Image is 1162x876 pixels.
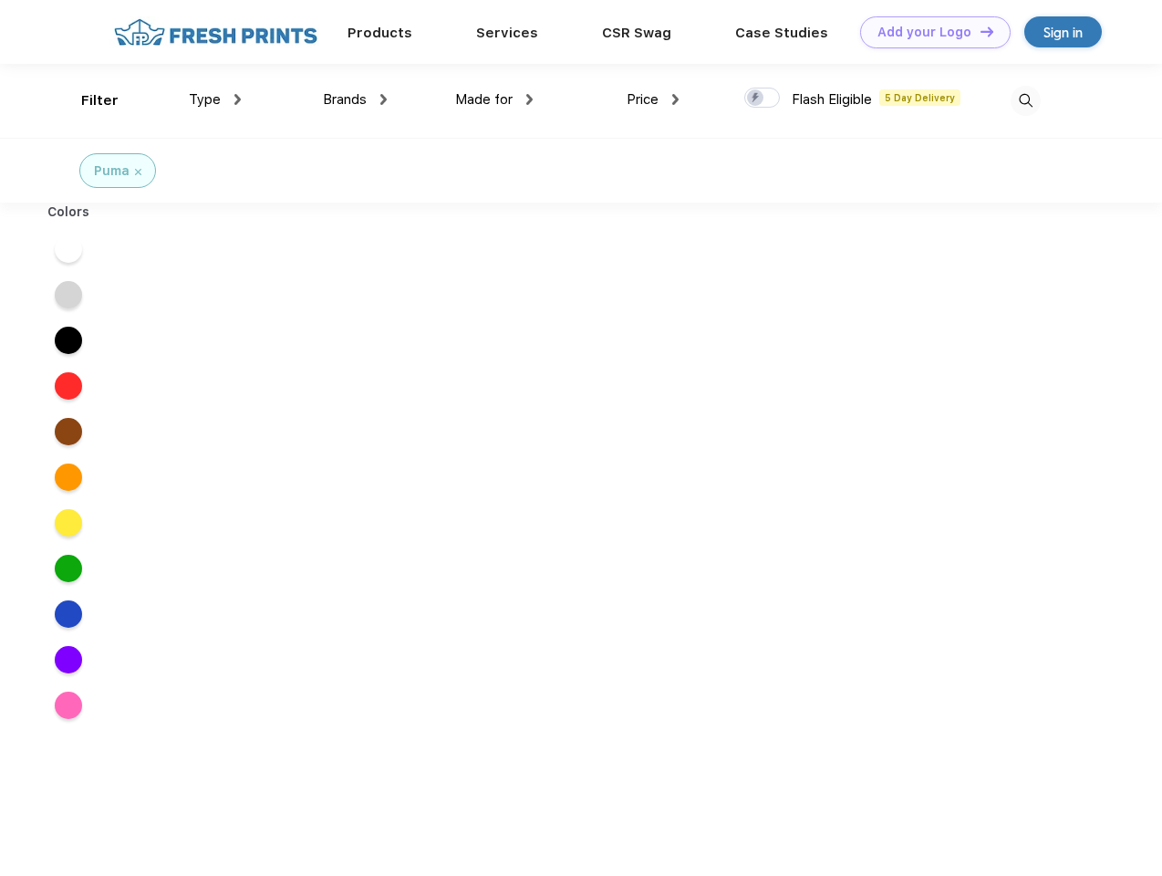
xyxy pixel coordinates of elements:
[109,16,323,48] img: fo%20logo%202.webp
[476,25,538,41] a: Services
[1011,86,1041,116] img: desktop_search.svg
[323,91,367,108] span: Brands
[380,94,387,105] img: dropdown.png
[602,25,671,41] a: CSR Swag
[135,169,141,175] img: filter_cancel.svg
[455,91,513,108] span: Made for
[877,25,971,40] div: Add your Logo
[526,94,533,105] img: dropdown.png
[1043,22,1083,43] div: Sign in
[1024,16,1102,47] a: Sign in
[627,91,659,108] span: Price
[189,91,221,108] span: Type
[94,162,130,181] div: Puma
[672,94,679,105] img: dropdown.png
[879,89,960,106] span: 5 Day Delivery
[348,25,412,41] a: Products
[792,91,872,108] span: Flash Eligible
[234,94,241,105] img: dropdown.png
[980,26,993,36] img: DT
[34,203,104,222] div: Colors
[81,90,119,111] div: Filter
